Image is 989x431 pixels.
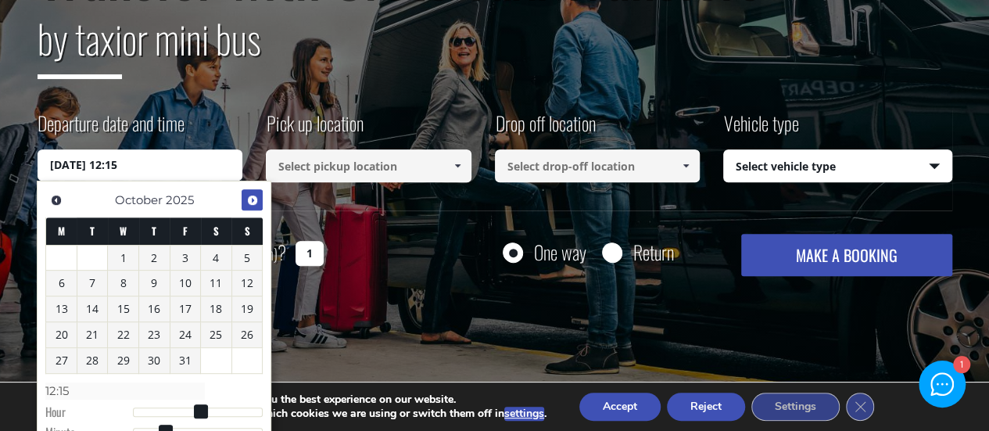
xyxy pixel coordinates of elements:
[232,322,263,347] a: 26
[183,223,188,239] span: Friday
[46,348,77,373] a: 27
[242,189,263,210] a: Next
[724,150,951,183] span: Select vehicle type
[108,296,138,321] a: 15
[667,393,745,421] button: Reject
[246,194,259,207] span: Next
[38,9,122,79] span: by taxi
[751,393,840,421] button: Settings
[77,296,108,321] a: 14
[846,393,874,421] button: Close GDPR Cookie Banner
[112,393,546,407] p: We are using cookies to give you the best experience on our website.
[723,110,799,149] label: Vehicle type
[46,271,77,296] a: 6
[112,407,546,421] p: You can find out more about which cookies we are using or switch them off in .
[115,192,163,207] span: October
[633,242,674,262] label: Return
[953,357,970,374] div: 1
[166,192,194,207] span: 2025
[170,246,201,271] a: 3
[152,223,156,239] span: Thursday
[673,149,699,182] a: Show All Items
[213,223,219,239] span: Saturday
[139,271,170,296] a: 9
[201,296,231,321] a: 18
[139,348,170,373] a: 30
[58,223,65,239] span: Monday
[77,348,108,373] a: 28
[38,234,286,272] label: How many passengers ?
[170,348,201,373] a: 31
[245,223,250,239] span: Sunday
[139,296,170,321] a: 16
[90,223,95,239] span: Tuesday
[495,110,596,149] label: Drop off location
[108,246,138,271] a: 1
[266,110,364,149] label: Pick up location
[579,393,661,421] button: Accept
[46,296,77,321] a: 13
[46,322,77,347] a: 20
[139,246,170,271] a: 2
[77,271,108,296] a: 7
[108,271,138,296] a: 8
[108,322,138,347] a: 22
[504,407,544,421] button: settings
[108,348,138,373] a: 29
[232,296,263,321] a: 19
[120,223,127,239] span: Wednesday
[45,189,66,210] a: Previous
[45,404,132,424] dt: Hour
[77,322,108,347] a: 21
[170,322,201,347] a: 24
[38,6,952,91] h2: or mini bus
[50,194,63,207] span: Previous
[201,246,231,271] a: 4
[266,149,471,182] input: Select pickup location
[232,271,263,296] a: 12
[201,271,231,296] a: 11
[741,234,951,276] button: MAKE A BOOKING
[170,271,201,296] a: 10
[444,149,470,182] a: Show All Items
[201,322,231,347] a: 25
[170,296,201,321] a: 17
[38,110,185,149] label: Departure date and time
[534,242,586,262] label: One way
[139,322,170,347] a: 23
[232,246,263,271] a: 5
[495,149,701,182] input: Select drop-off location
